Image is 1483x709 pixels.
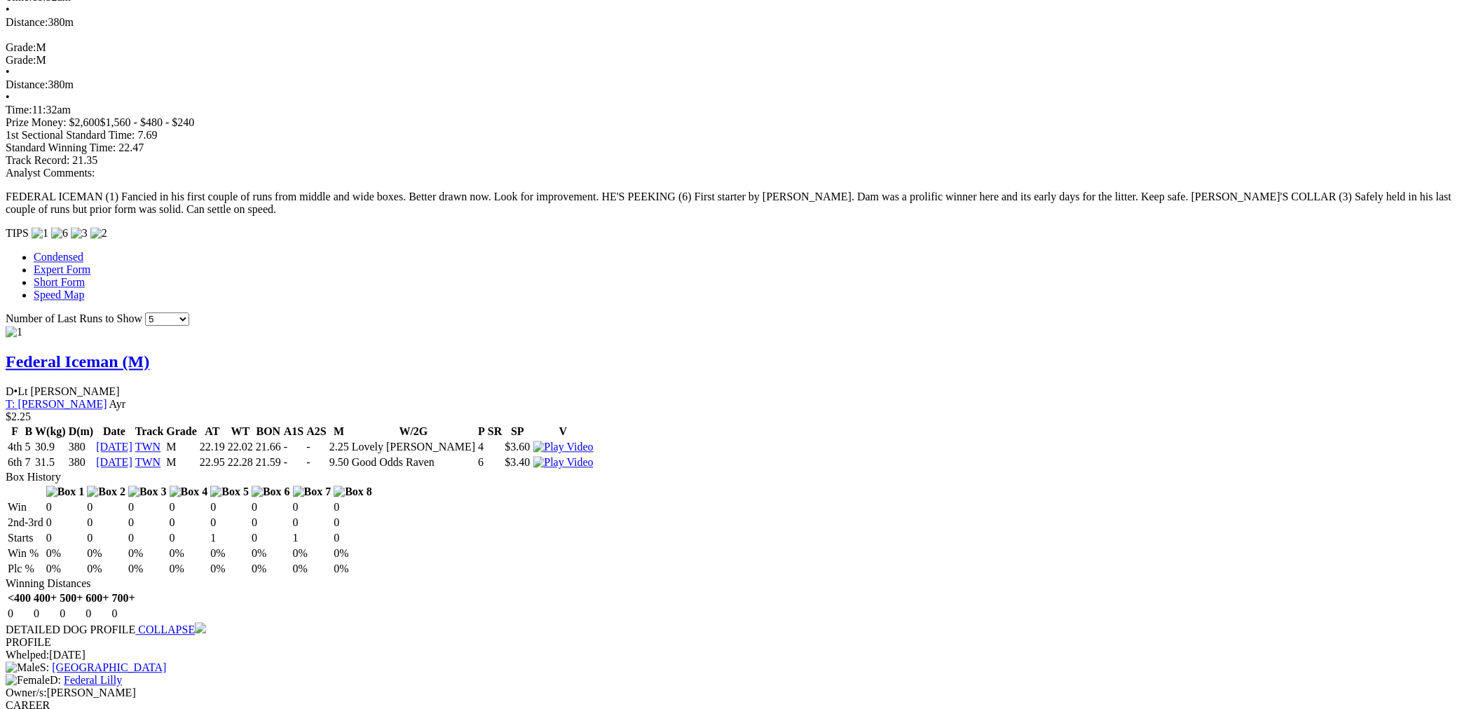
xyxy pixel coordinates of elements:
[32,228,48,240] img: 1
[6,649,49,661] span: Whelped:
[251,547,291,561] td: 0%
[210,532,250,546] td: 1
[6,353,149,371] a: Federal Iceman (M)
[292,501,332,515] td: 0
[34,252,83,263] a: Condensed
[7,607,32,621] td: 0
[86,501,126,515] td: 0
[72,155,97,167] span: 21.35
[333,516,373,530] td: 0
[293,486,332,499] img: Box 7
[292,532,332,546] td: 1
[128,532,168,546] td: 0
[90,228,107,240] img: 2
[210,516,250,530] td: 0
[7,425,22,439] th: F
[111,607,136,621] td: 0
[6,637,1477,649] div: PROFILE
[283,425,304,439] th: A1S
[6,41,1477,54] div: M
[128,516,168,530] td: 0
[6,623,1477,637] div: DETAILED DOG PROFILE
[292,563,332,577] td: 0%
[283,441,304,455] td: -
[533,441,594,453] a: View replay
[210,501,250,515] td: 0
[227,441,254,455] td: 22.02
[6,54,1477,67] div: M
[46,547,86,561] td: 0%
[7,516,44,530] td: 2nd-3rd
[6,399,107,411] a: T: [PERSON_NAME]
[255,456,282,470] td: 21.59
[135,624,206,636] a: COLLAPSE
[86,532,126,546] td: 0
[46,516,86,530] td: 0
[6,191,1477,216] p: FEDERAL ICEMAN (1) Fancied in his first couple of runs from middle and wide boxes. Better drawn n...
[292,516,332,530] td: 0
[109,399,125,411] span: Ayr
[210,547,250,561] td: 0%
[533,457,594,469] img: Play Video
[333,501,373,515] td: 0
[86,563,126,577] td: 0%
[487,425,503,439] th: SR
[6,92,10,104] span: •
[165,456,198,470] td: M
[71,228,88,240] img: 3
[118,142,144,154] span: 22.47
[87,486,125,499] img: Box 2
[6,471,1477,484] div: Box History
[128,547,168,561] td: 0%
[7,456,22,470] td: 6th
[329,425,350,439] th: M
[135,457,160,469] a: TWN
[7,501,44,515] td: Win
[96,441,132,453] a: [DATE]
[128,501,168,515] td: 0
[6,142,116,154] span: Standard Winning Time:
[24,441,33,455] td: 5
[6,662,49,674] span: S:
[6,662,40,675] img: Male
[251,563,291,577] td: 0%
[86,547,126,561] td: 0%
[283,456,304,470] td: -
[251,501,291,515] td: 0
[199,441,226,455] td: 22.19
[34,425,67,439] th: W(kg)
[6,411,31,423] span: $2.25
[533,425,594,439] th: V
[7,441,22,455] td: 4th
[33,592,57,606] th: 400+
[6,4,10,15] span: •
[128,486,167,499] img: Box 3
[505,441,531,455] td: $3.60
[46,501,86,515] td: 0
[6,386,120,398] span: D Lt [PERSON_NAME]
[292,547,332,561] td: 0%
[6,313,142,325] span: Number of Last Runs to Show
[24,425,33,439] th: B
[85,592,109,606] th: 600+
[169,532,209,546] td: 0
[255,425,282,439] th: BON
[6,117,1477,130] div: Prize Money: $2,600
[34,289,84,301] a: Speed Map
[100,117,195,129] span: $1,560 - $480 - $240
[51,228,68,240] img: 6
[14,386,18,398] span: •
[34,264,90,276] a: Expert Form
[6,16,48,28] span: Distance:
[169,501,209,515] td: 0
[505,425,531,439] th: SP
[306,441,327,455] td: -
[227,456,254,470] td: 22.28
[251,532,291,546] td: 0
[6,578,1477,591] div: Winning Distances
[135,441,160,453] a: TWN
[34,441,67,455] td: 30.9
[46,563,86,577] td: 0%
[6,130,135,142] span: 1st Sectional Standard Time:
[7,532,44,546] td: Starts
